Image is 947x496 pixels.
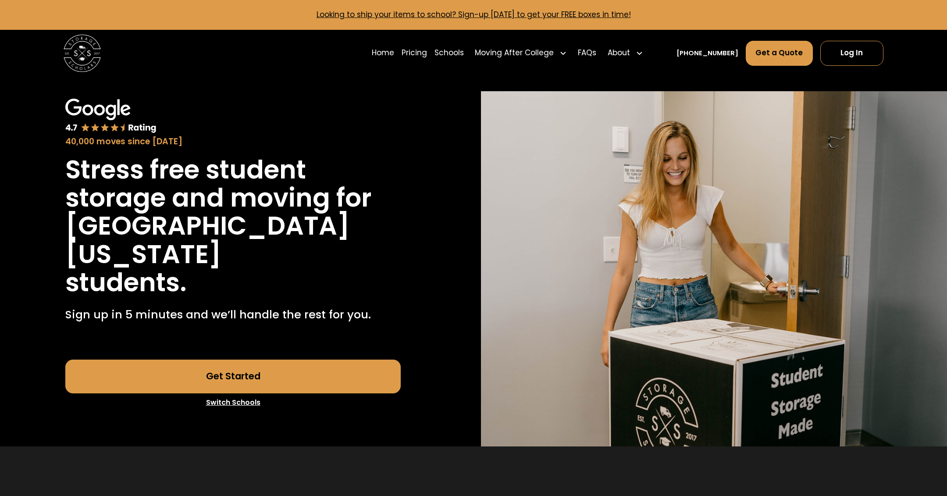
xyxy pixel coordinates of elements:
[65,136,401,148] div: 40,000 moves since [DATE]
[65,212,401,268] h1: [GEOGRAPHIC_DATA][US_STATE]
[746,41,813,66] a: Get a Quote
[820,41,884,66] a: Log In
[64,35,101,72] img: Storage Scholars main logo
[65,268,187,296] h1: students.
[317,9,631,20] a: Looking to ship your items to school? Sign-up [DATE] to get your FREE boxes in time!
[481,91,947,446] img: Storage Scholars will have everything waiting for you in your room when you arrive to campus.
[65,156,401,212] h1: Stress free student storage and moving for
[604,40,647,66] div: About
[402,40,427,66] a: Pricing
[475,47,554,59] div: Moving After College
[578,40,596,66] a: FAQs
[65,393,401,412] a: Switch Schools
[65,99,157,134] img: Google 4.7 star rating
[608,47,630,59] div: About
[65,306,371,323] p: Sign up in 5 minutes and we’ll handle the rest for you.
[434,40,464,66] a: Schools
[471,40,571,66] div: Moving After College
[372,40,394,66] a: Home
[65,360,401,393] a: Get Started
[676,48,738,58] a: [PHONE_NUMBER]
